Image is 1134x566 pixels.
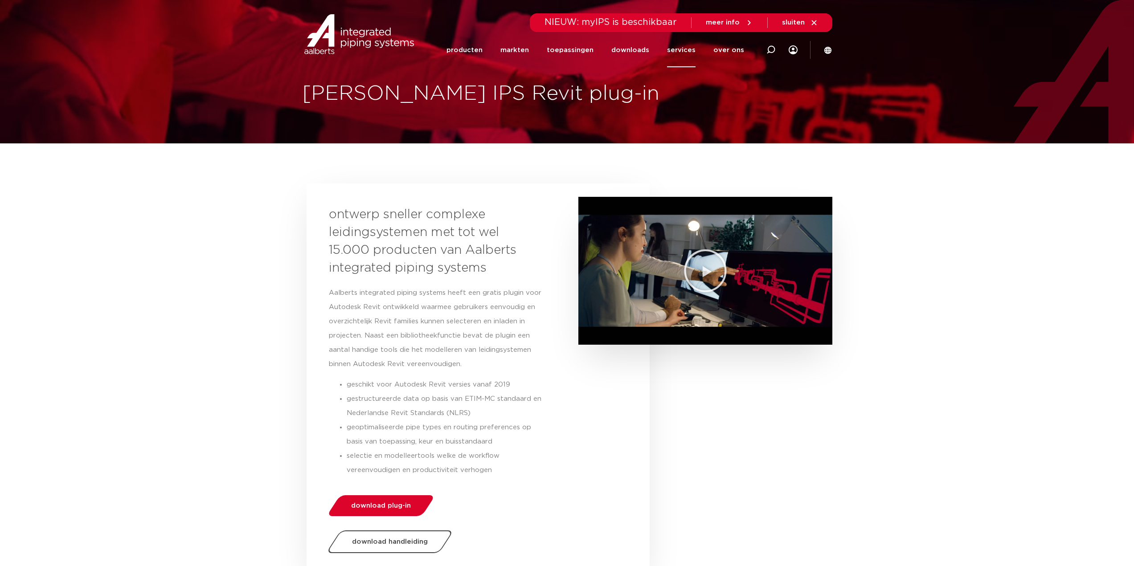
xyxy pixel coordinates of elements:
h1: [PERSON_NAME] IPS Revit plug-in [302,80,1130,108]
a: markten [500,33,529,67]
div: Video afspelen [683,248,728,293]
a: meer info [706,19,753,27]
a: download plug-in [326,495,435,516]
a: downloads [611,33,649,67]
li: geschikt voor Autodesk Revit versies vanaf 2019 [347,378,547,392]
li: selectie en modelleertools welke de workflow vereenvoudigen en productiviteit verhogen [347,449,547,477]
a: download handleiding [326,530,454,553]
span: meer info [706,19,740,26]
span: download handleiding [352,538,428,545]
h3: ontwerp sneller complexe leidingsystemen met tot wel 15.000 producten van Aalberts integrated pip... [329,206,525,277]
span: sluiten [782,19,805,26]
span: download plug-in [351,502,411,509]
a: services [667,33,696,67]
p: Aalberts integrated piping systems heeft een gratis plugin voor Autodesk Revit ontwikkeld waarmee... [329,286,547,371]
span: NIEUW: myIPS is beschikbaar [544,18,677,27]
a: over ons [713,33,744,67]
li: geoptimaliseerde pipe types en routing preferences op basis van toepassing, keur en buisstandaard [347,420,547,449]
li: gestructureerde data op basis van ETIM-MC standaard en Nederlandse Revit Standards (NLRS) [347,392,547,420]
a: producten [446,33,483,67]
a: toepassingen [547,33,594,67]
div: my IPS [789,40,798,60]
a: sluiten [782,19,818,27]
nav: Menu [446,33,744,67]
